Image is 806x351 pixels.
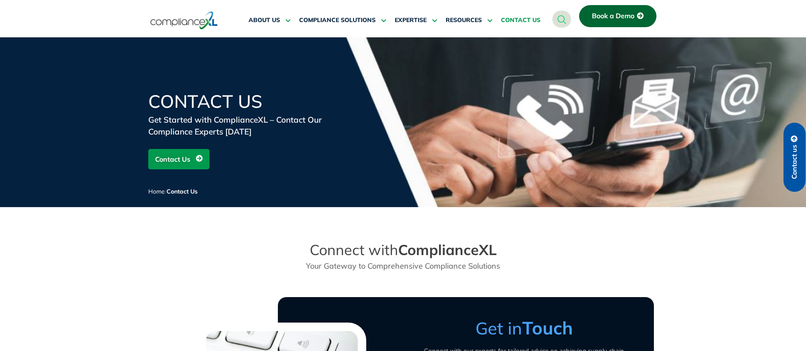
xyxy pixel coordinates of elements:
[299,17,376,24] span: COMPLIANCE SOLUTIONS
[398,241,497,259] strong: ComplianceXL
[501,17,540,24] span: CONTACT US
[249,17,280,24] span: ABOUT US
[150,11,218,30] img: logo-one.svg
[148,93,352,110] h1: Contact Us
[446,10,492,31] a: RESOURCES
[278,260,528,272] p: Your Gateway to Comprehensive Compliance Solutions
[249,10,291,31] a: ABOUT US
[148,188,165,195] a: Home
[155,151,190,167] span: Contact Us
[395,10,437,31] a: EXPERTISE
[522,317,573,339] strong: Touch
[446,17,482,24] span: RESOURCES
[412,317,637,339] h3: Get in
[552,11,571,28] a: navsearch-button
[148,149,209,169] a: Contact Us
[278,241,528,259] h2: Connect with
[791,145,798,179] span: Contact us
[592,12,634,20] span: Book a Demo
[148,114,352,138] div: Get Started with ComplianceXL – Contact Our Compliance Experts [DATE]
[167,188,198,195] span: Contact Us
[148,188,198,195] span: /
[783,123,806,192] a: Contact us
[579,5,656,27] a: Book a Demo
[395,17,427,24] span: EXPERTISE
[501,10,540,31] a: CONTACT US
[299,10,386,31] a: COMPLIANCE SOLUTIONS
